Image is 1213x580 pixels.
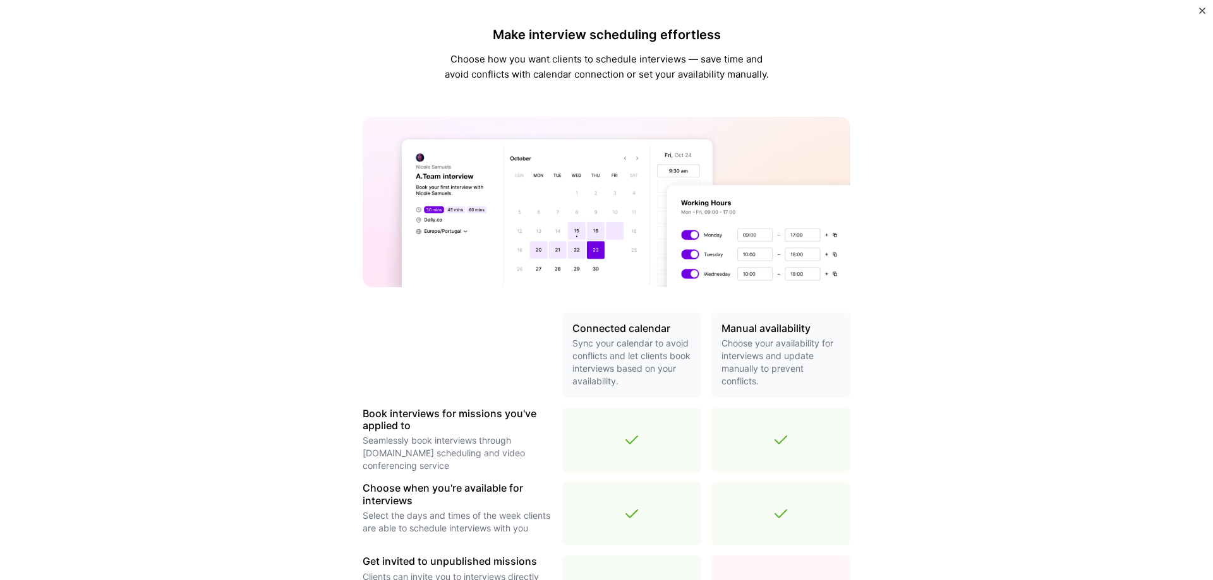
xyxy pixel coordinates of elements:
[572,323,691,334] h3: Connected calendar
[363,434,552,472] p: Seamlessly book interviews through [DOMAIN_NAME] scheduling and video conferencing service
[572,337,691,388] p: Sync your calendar to avoid conflicts and let clients book interviews based on your availability.
[721,323,840,334] h3: Manual availability
[442,27,771,42] h4: Make interview scheduling effortless
[363,509,552,535] p: Select the days and times of the week clients are able to schedule interviews with you
[363,555,552,567] h3: Get invited to unpublished missions
[363,408,552,432] h3: Book interviews for missions you've applied to
[442,52,771,82] p: Choose how you want clients to schedule interviews — save time and avoid conflicts with calendar ...
[363,482,552,506] h3: Choose when you're available for interviews
[363,117,850,287] img: A.Team calendar banner
[721,337,840,388] p: Choose your availability for interviews and update manually to prevent conflicts.
[1199,8,1205,21] button: Close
